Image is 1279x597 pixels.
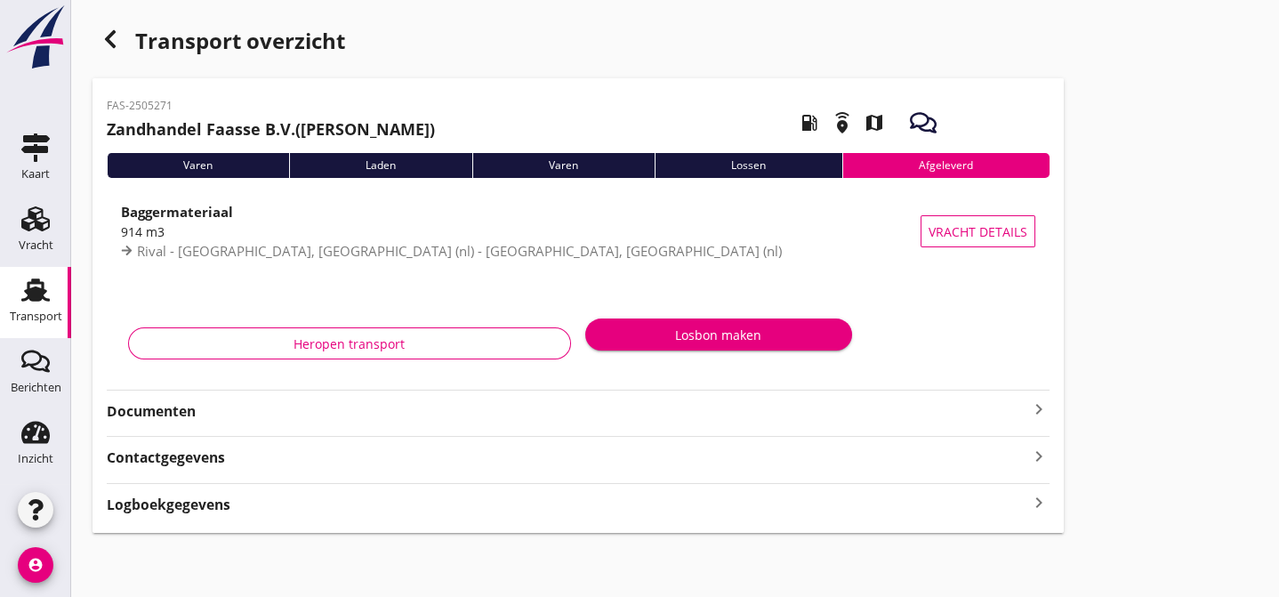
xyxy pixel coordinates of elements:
[1028,399,1050,420] i: keyboard_arrow_right
[107,401,1028,422] strong: Documenten
[289,153,472,178] div: Laden
[921,215,1035,247] button: Vracht details
[842,153,1050,178] div: Afgeleverd
[143,335,556,353] div: Heropen transport
[107,98,435,114] p: FAS-2505271
[1028,491,1050,515] i: keyboard_arrow_right
[107,153,289,178] div: Varen
[121,203,233,221] strong: Baggermateriaal
[10,311,62,322] div: Transport
[929,222,1027,241] span: Vracht details
[128,327,571,359] button: Heropen transport
[107,117,435,141] h2: ([PERSON_NAME])
[784,98,834,148] i: local_gas_station
[655,153,842,178] div: Lossen
[817,98,867,148] i: emergency_share
[849,98,899,148] i: map
[18,547,53,583] i: account_circle
[599,326,838,344] div: Losbon maken
[121,222,921,241] div: 914 m3
[21,168,50,180] div: Kaart
[107,192,1050,270] a: Baggermateriaal914 m3Rival - [GEOGRAPHIC_DATA], [GEOGRAPHIC_DATA] (nl) - [GEOGRAPHIC_DATA], [GEOG...
[1028,444,1050,468] i: keyboard_arrow_right
[137,242,782,260] span: Rival - [GEOGRAPHIC_DATA], [GEOGRAPHIC_DATA] (nl) - [GEOGRAPHIC_DATA], [GEOGRAPHIC_DATA] (nl)
[107,495,230,515] strong: Logboekgegevens
[11,382,61,393] div: Berichten
[472,153,655,178] div: Varen
[585,319,852,351] button: Losbon maken
[93,21,1064,64] div: Transport overzicht
[18,453,53,464] div: Inzicht
[4,4,68,70] img: logo-small.a267ee39.svg
[107,448,225,468] strong: Contactgegevens
[19,239,53,251] div: Vracht
[107,118,295,140] strong: Zandhandel Faasse B.V.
